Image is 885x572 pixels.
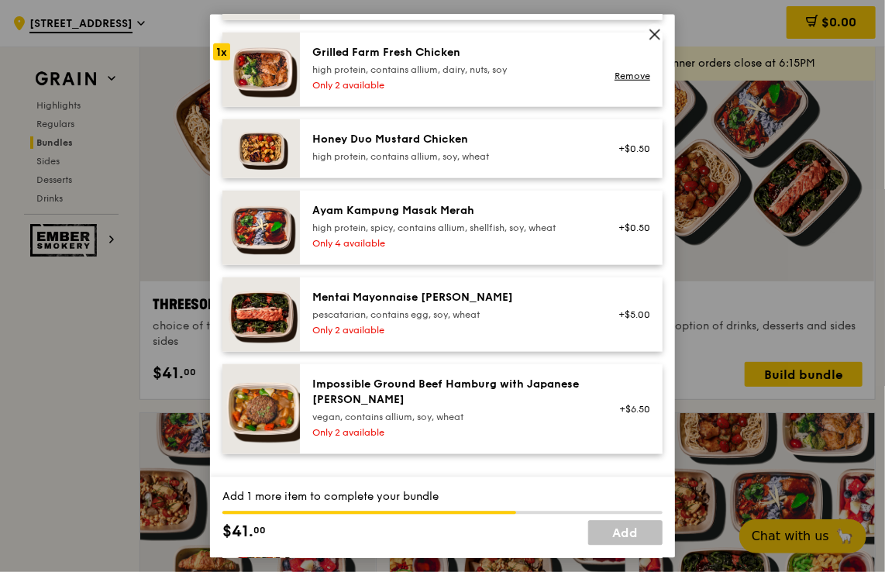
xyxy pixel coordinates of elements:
div: +$6.50 [609,402,650,415]
span: 00 [253,525,266,537]
div: Only 2 available [312,323,591,336]
div: high protein, spicy, contains allium, shellfish, soy, wheat [312,221,591,233]
a: Remove [615,70,650,81]
span: $41. [222,521,253,544]
div: vegan, contains allium, soy, wheat [312,410,591,422]
img: daily_normal_Ayam_Kampung_Masak_Merah_Horizontal_.jpg [222,190,300,264]
div: Grilled Farm Fresh Chicken [312,44,591,60]
div: pescatarian, contains egg, soy, wheat [312,308,591,320]
div: +$0.50 [609,142,650,154]
div: Only 2 available [312,426,591,438]
div: 1x [213,43,230,60]
img: daily_normal_HORZ-Grilled-Farm-Fresh-Chicken.jpg [222,32,300,106]
div: +$5.00 [609,308,650,320]
div: Only 4 available [312,236,591,249]
div: Impossible Ground Beef Hamburg with Japanese [PERSON_NAME] [312,376,591,407]
div: Honey Duo Mustard Chicken [312,131,591,146]
img: daily_normal_Mentai-Mayonnaise-Aburi-Salmon-HORZ.jpg [222,277,300,351]
div: high protein, contains allium, soy, wheat [312,150,591,162]
div: +$0.50 [609,221,650,233]
div: Add 1 more item to complete your bundle [222,490,663,505]
div: Only 2 available [312,78,591,91]
img: daily_normal_Honey_Duo_Mustard_Chicken__Horizontal_.jpg [222,119,300,177]
div: Mentai Mayonnaise [PERSON_NAME] [312,289,591,305]
img: daily_normal_HORZ-Impossible-Hamburg-With-Japanese-Curry.jpg [222,364,300,453]
div: high protein, contains allium, dairy, nuts, soy [312,63,591,75]
a: Add [588,521,663,546]
div: Ayam Kampung Masak Merah [312,202,591,218]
